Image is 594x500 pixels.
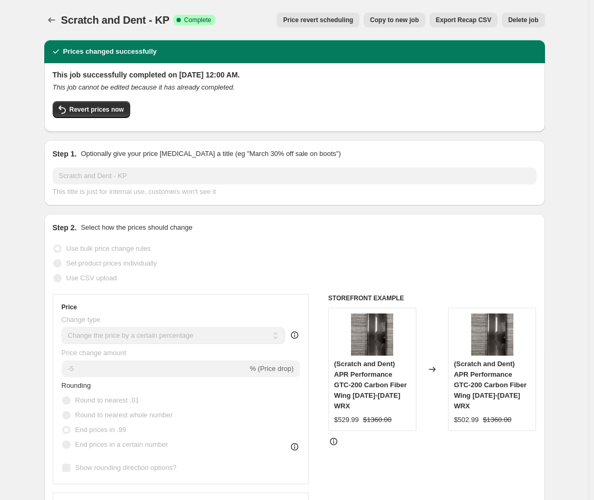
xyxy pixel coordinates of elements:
[53,168,537,184] input: 30% off holiday sale
[75,396,139,404] span: Round to nearest .01
[283,16,353,24] span: Price revert scheduling
[250,365,294,372] span: % (Price drop)
[75,426,126,434] span: End prices in .99
[351,313,393,356] img: scratch-and-dent-apr-performance-gtc-200-carbon-fiber-wing-2022-2024-wrx-as-105982-sad-1231-96243...
[75,464,177,472] span: Show rounding direction options?
[334,415,359,425] div: $529.99
[70,105,124,114] span: Revert prices now
[53,101,130,118] button: Revert prices now
[62,360,248,377] input: -15
[62,381,91,389] span: Rounding
[44,13,59,27] button: Price change jobs
[364,13,425,27] button: Copy to new job
[66,244,151,252] span: Use bulk price change rules
[75,440,168,448] span: End prices in a certain number
[454,415,479,425] div: $502.99
[454,360,527,410] span: (Scratch and Dent) APR Performance GTC-200 Carbon Fiber Wing [DATE]-[DATE] WRX
[53,188,216,195] span: This title is just for internal use, customers won't see it
[471,313,513,356] img: scratch-and-dent-apr-performance-gtc-200-carbon-fiber-wing-2022-2024-wrx-as-105982-sad-1231-96243...
[370,16,419,24] span: Copy to new job
[81,149,340,159] p: Optionally give your price [MEDICAL_DATA] a title (eg "March 30% off sale on boots")
[334,360,407,410] span: (Scratch and Dent) APR Performance GTC-200 Carbon Fiber Wing [DATE]-[DATE] WRX
[53,70,537,80] h2: This job successfully completed on [DATE] 12:00 AM.
[61,14,170,26] span: Scratch and Dent - KP
[53,222,77,233] h2: Step 2.
[363,415,392,425] strike: $1360.00
[430,13,498,27] button: Export Recap CSV
[75,411,173,419] span: Round to nearest whole number
[502,13,544,27] button: Delete job
[328,294,537,302] h6: STOREFRONT EXAMPLE
[63,46,157,57] h2: Prices changed successfully
[66,259,157,267] span: Set product prices individually
[62,303,77,311] h3: Price
[483,415,511,425] strike: $1360.00
[53,149,77,159] h2: Step 1.
[277,13,359,27] button: Price revert scheduling
[53,83,235,91] i: This job cannot be edited because it has already completed.
[81,222,192,233] p: Select how the prices should change
[184,16,211,24] span: Complete
[289,330,300,340] div: help
[436,16,491,24] span: Export Recap CSV
[508,16,538,24] span: Delete job
[62,349,126,357] span: Price change amount
[66,274,117,282] span: Use CSV upload
[62,316,101,323] span: Change type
